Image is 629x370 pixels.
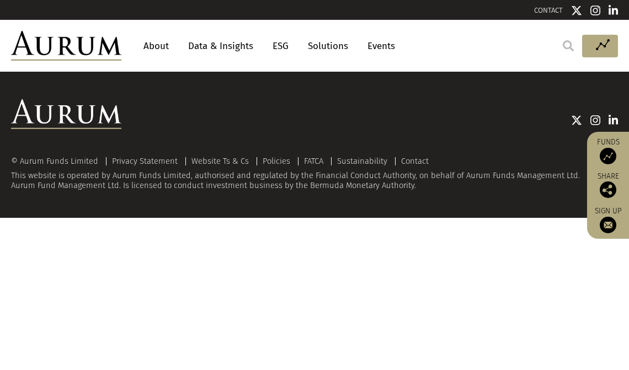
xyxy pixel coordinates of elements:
[600,217,616,233] img: Sign up to our newsletter
[571,115,582,126] img: Twitter icon
[302,36,354,56] a: Solutions
[138,36,174,56] a: About
[563,40,574,51] img: search.svg
[593,206,623,233] a: Sign up
[11,31,121,61] img: Aurum
[609,115,619,126] img: Linkedin icon
[304,156,323,166] a: FATCA
[593,137,623,164] a: Funds
[571,5,582,16] img: Twitter icon
[267,36,294,56] a: ESG
[609,5,619,16] img: Linkedin icon
[590,115,600,126] img: Instagram icon
[593,173,623,198] div: Share
[112,156,178,166] a: Privacy Statement
[534,6,563,14] a: CONTACT
[263,156,290,166] a: Policies
[401,156,429,166] a: Contact
[337,156,387,166] a: Sustainability
[191,156,249,166] a: Website Ts & Cs
[590,5,600,16] img: Instagram icon
[11,99,121,129] img: Aurum Logo
[11,157,104,165] div: © Aurum Funds Limited
[11,157,618,190] div: This website is operated by Aurum Funds Limited, authorised and regulated by the Financial Conduc...
[600,148,616,164] img: Access Funds
[600,181,616,198] img: Share this post
[362,36,395,56] a: Events
[183,36,259,56] a: Data & Insights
